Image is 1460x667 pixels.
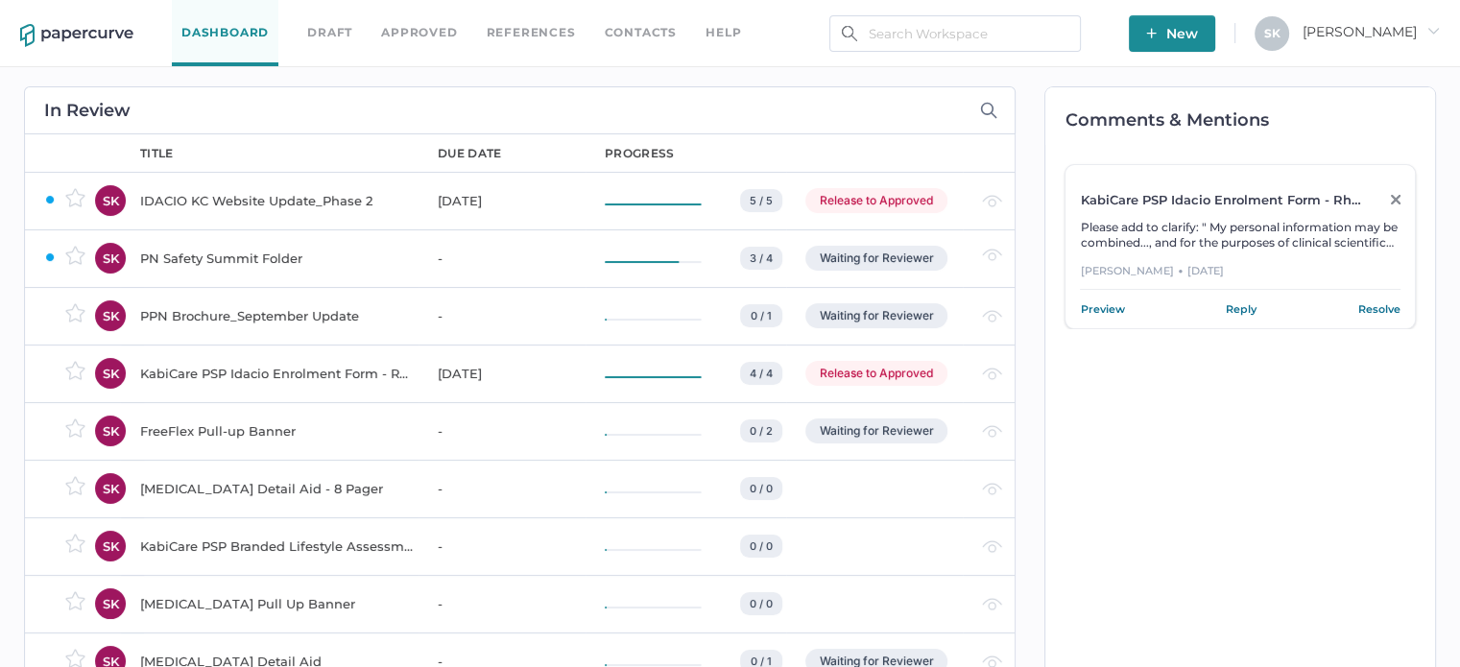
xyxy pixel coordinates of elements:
div: 0 / 0 [740,592,782,615]
div: 0 / 0 [740,535,782,558]
img: papercurve-logo-colour.7244d18c.svg [20,24,133,47]
img: eye-light-gray.b6d092a5.svg [982,598,1002,610]
img: close-grey.86d01b58.svg [1391,195,1400,204]
div: [DATE] [438,189,582,212]
img: star-inactive.70f2008a.svg [65,188,85,207]
td: - [419,287,586,345]
div: KabiCare PSP Idacio Enrolment Form - Rheumatology (All Indications) [1080,192,1368,207]
img: eye-light-gray.b6d092a5.svg [982,483,1002,495]
div: 3 / 4 [740,247,782,270]
div: [MEDICAL_DATA] Detail Aid - 8 Pager [140,477,415,500]
h2: Comments & Mentions [1065,111,1434,129]
img: eye-light-gray.b6d092a5.svg [982,310,1002,322]
div: SK [95,473,126,504]
img: star-inactive.70f2008a.svg [65,476,85,495]
div: KabiCare PSP Branded Lifestyle Assessment Forms - DLQI [140,535,415,558]
img: eye-light-gray.b6d092a5.svg [982,368,1002,380]
div: [PERSON_NAME] [DATE] [1080,262,1400,290]
div: help [706,22,741,43]
div: Waiting for Reviewer [805,303,947,328]
img: ZaPP2z7XVwAAAABJRU5ErkJggg== [44,194,56,205]
div: FreeFlex Pull-up Banner [140,419,415,442]
h2: In Review [44,102,131,119]
a: Reply [1226,299,1257,319]
div: SK [95,300,126,331]
div: 0 / 2 [740,419,782,442]
div: PN Safety Summit Folder [140,247,415,270]
span: New [1146,15,1198,52]
td: - [419,575,586,632]
div: [DATE] [438,362,582,385]
div: SK [95,358,126,389]
button: New [1129,15,1215,52]
td: - [419,402,586,460]
img: eye-light-gray.b6d092a5.svg [982,540,1002,553]
i: arrow_right [1426,24,1440,37]
img: star-inactive.70f2008a.svg [65,591,85,610]
input: Search Workspace [829,15,1081,52]
div: Release to Approved [805,188,947,213]
a: References [487,22,576,43]
div: 4 / 4 [740,362,782,385]
td: - [419,517,586,575]
img: eye-light-gray.b6d092a5.svg [982,195,1002,207]
div: SK [95,588,126,619]
div: KabiCare PSP Idacio Enrolment Form - Rheumatology (All Indications) [140,362,415,385]
img: ZaPP2z7XVwAAAABJRU5ErkJggg== [44,251,56,263]
a: Contacts [605,22,677,43]
div: SK [95,416,126,446]
img: eye-light-gray.b6d092a5.svg [982,425,1002,438]
div: due date [438,145,501,162]
td: - [419,460,586,517]
img: star-inactive.70f2008a.svg [65,418,85,438]
a: Draft [307,22,352,43]
a: Resolve [1358,299,1400,319]
img: star-inactive.70f2008a.svg [65,246,85,265]
a: Preview [1080,299,1124,319]
div: ● [1178,262,1183,279]
span: S K [1264,26,1280,40]
div: Waiting for Reviewer [805,246,947,271]
img: search-icon-expand.c6106642.svg [980,102,997,119]
div: SK [95,185,126,216]
div: Waiting for Reviewer [805,418,947,443]
span: [PERSON_NAME] [1303,23,1440,40]
div: SK [95,243,126,274]
img: plus-white.e19ec114.svg [1146,28,1157,38]
div: PPN Brochure_September Update [140,304,415,327]
img: star-inactive.70f2008a.svg [65,361,85,380]
div: progress [605,145,674,162]
div: 0 / 0 [740,477,782,500]
a: Approved [381,22,457,43]
img: star-inactive.70f2008a.svg [65,303,85,322]
div: 5 / 5 [740,189,782,212]
span: Please add to clarify: " My personal information may be combined..., and for the purposes of clin... [1080,220,1397,265]
td: - [419,229,586,287]
div: Release to Approved [805,361,947,386]
div: title [140,145,174,162]
img: star-inactive.70f2008a.svg [65,534,85,553]
img: search.bf03fe8b.svg [842,26,857,41]
div: SK [95,531,126,561]
img: eye-light-gray.b6d092a5.svg [982,249,1002,261]
div: IDACIO KC Website Update_Phase 2 [140,189,415,212]
div: [MEDICAL_DATA] Pull Up Banner [140,592,415,615]
div: 0 / 1 [740,304,782,327]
